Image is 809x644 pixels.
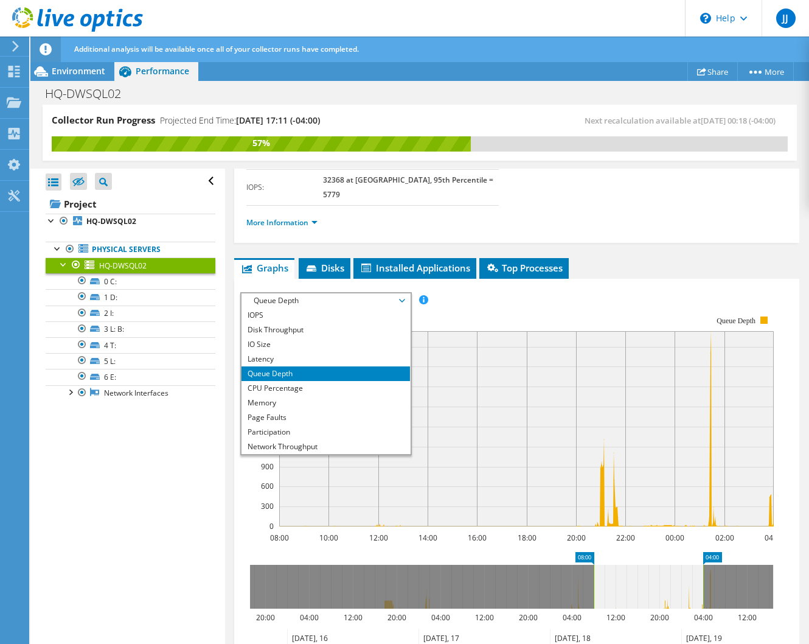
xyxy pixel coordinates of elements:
[319,533,338,543] text: 10:00
[650,612,669,623] text: 20:00
[52,65,105,77] span: Environment
[241,366,410,381] li: Queue Depth
[701,115,776,126] span: [DATE] 00:18 (-04:00)
[46,214,215,229] a: HQ-DWSQL02
[468,533,487,543] text: 16:00
[241,396,410,410] li: Memory
[694,612,713,623] text: 04:00
[519,612,538,623] text: 20:00
[46,257,215,273] a: HQ-DWSQL02
[715,533,734,543] text: 02:00
[241,439,410,454] li: Network Throughput
[46,273,215,289] a: 0 C:
[241,425,410,439] li: Participation
[765,533,783,543] text: 04:00
[738,612,757,623] text: 12:00
[387,612,406,623] text: 20:00
[700,13,711,24] svg: \n
[46,337,215,353] a: 4 T:
[46,385,215,401] a: Network Interfaces
[567,533,586,543] text: 20:00
[46,353,215,369] a: 5 L:
[52,136,471,150] div: 57%
[270,533,289,543] text: 08:00
[344,612,363,623] text: 12:00
[359,262,470,274] span: Installed Applications
[418,533,437,543] text: 14:00
[261,461,274,472] text: 900
[160,114,320,127] h4: Projected End Time:
[46,306,215,321] a: 2 I:
[485,262,563,274] span: Top Processes
[475,612,494,623] text: 12:00
[241,308,410,323] li: IOPS
[46,194,215,214] a: Project
[240,262,288,274] span: Graphs
[563,612,582,623] text: 04:00
[717,317,755,325] text: Queue Depth
[241,352,410,366] li: Latency
[99,261,147,271] span: HQ-DWSQL02
[269,521,274,531] text: 0
[241,381,410,396] li: CPU Percentage
[46,321,215,337] a: 3 L: B:
[585,115,782,126] span: Next recalculation available at
[665,533,684,543] text: 00:00
[261,501,274,511] text: 300
[261,481,274,491] text: 600
[737,62,794,81] a: More
[606,612,625,623] text: 12:00
[46,242,215,257] a: Physical Servers
[246,217,318,228] a: More Information
[236,114,320,126] span: [DATE] 17:11 (-04:00)
[369,533,388,543] text: 12:00
[300,612,319,623] text: 04:00
[86,216,136,226] b: HQ-DWSQL02
[46,289,215,305] a: 1 D:
[616,533,635,543] text: 22:00
[246,181,323,194] label: IOPS:
[518,533,536,543] text: 18:00
[241,410,410,425] li: Page Faults
[305,262,344,274] span: Disks
[74,44,359,54] span: Additional analysis will be available once all of your collector runs have completed.
[40,87,140,100] h1: HQ-DWSQL02
[248,293,404,308] span: Queue Depth
[687,62,738,81] a: Share
[46,369,215,385] a: 6 E:
[776,9,796,28] span: JJ
[431,612,450,623] text: 04:00
[136,65,189,77] span: Performance
[323,175,493,200] b: 32368 at [GEOGRAPHIC_DATA], 95th Percentile = 5779
[256,612,275,623] text: 20:00
[241,323,410,337] li: Disk Throughput
[241,337,410,352] li: IO Size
